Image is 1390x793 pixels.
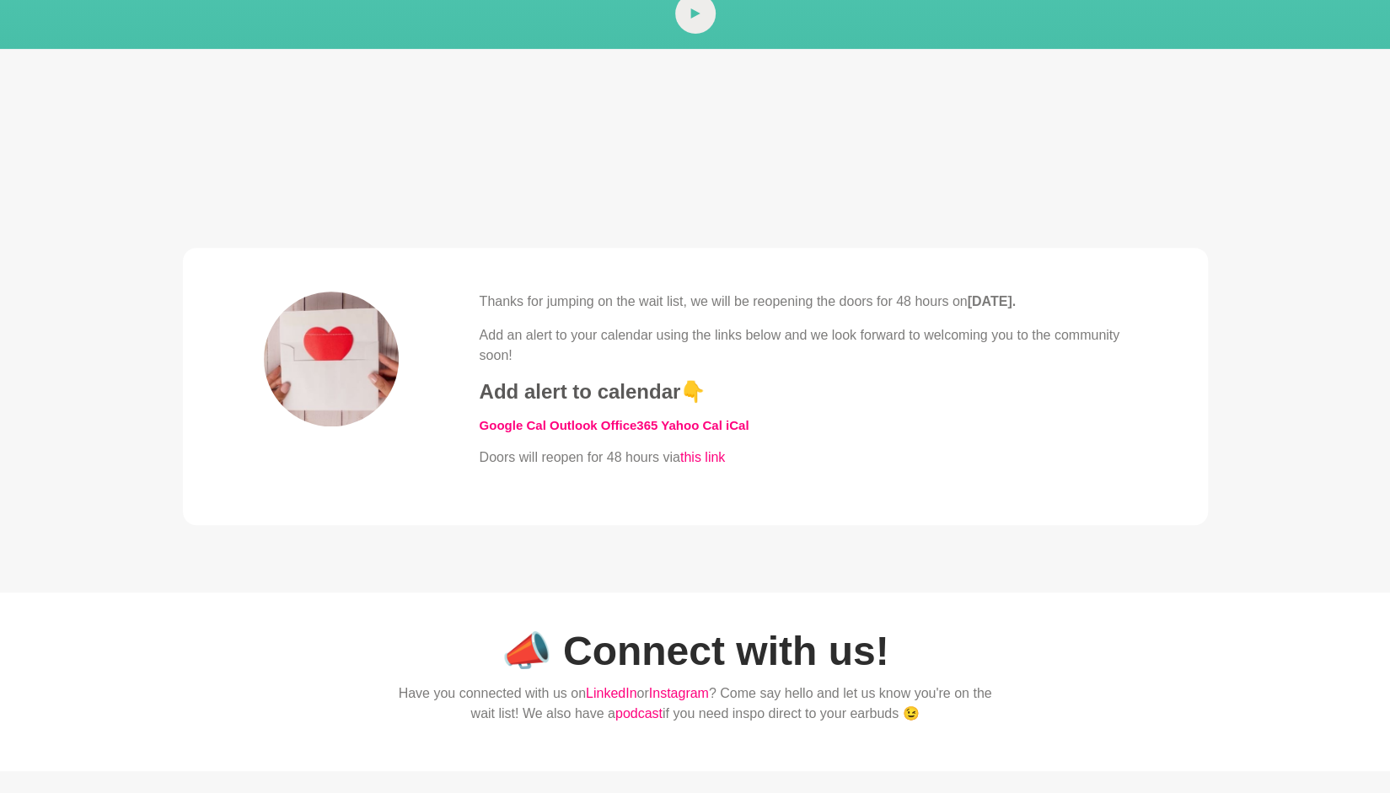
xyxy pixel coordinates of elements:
[399,683,992,724] p: Have you connected with us on or ? Come say hello and let us know you're on the wait list! We als...
[399,626,992,677] h1: 📣 Connect with us!
[601,418,658,432] a: Office365
[661,418,722,432] a: Yahoo Cal
[480,292,1127,312] p: Thanks for jumping on the wait list, we will be reopening the doors for 48 hours on
[480,418,546,432] a: ​Google Cal
[726,418,749,432] a: iCal
[967,294,1015,308] strong: [DATE].
[480,325,1127,366] p: Add an alert to your calendar using the links below and we look forward to welcoming you to the c...
[649,686,709,700] a: Instagram
[480,447,1127,468] p: Doors will reopen for 48 hours via
[586,686,637,700] a: LinkedIn
[550,418,598,432] a: Outlook
[680,450,725,464] a: this link
[480,379,1127,405] h4: Add alert to calendar👇
[615,706,663,721] a: podcast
